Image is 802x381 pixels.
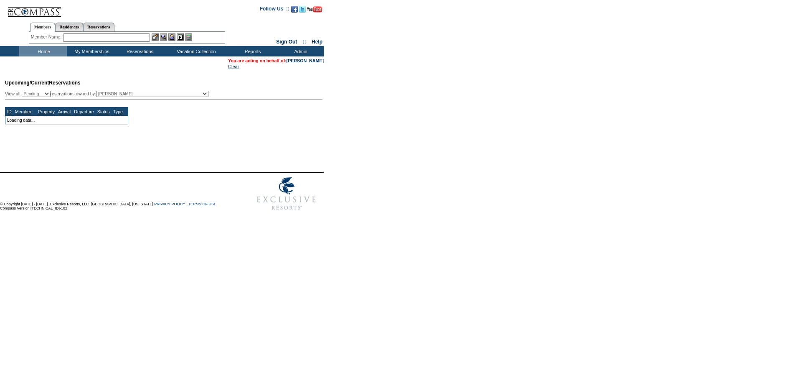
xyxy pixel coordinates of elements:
a: Residences [55,23,83,31]
a: Become our fan on Facebook [291,8,298,13]
img: Follow us on Twitter [299,6,306,13]
a: Sign Out [276,39,297,45]
a: Subscribe to our YouTube Channel [307,8,322,13]
a: Departure [74,109,94,114]
a: Reservations [83,23,114,31]
a: TERMS OF USE [188,202,217,206]
a: Type [113,109,123,114]
td: Reports [228,46,276,56]
a: Clear [228,64,239,69]
td: Home [19,46,67,56]
a: Member [15,109,31,114]
img: Become our fan on Facebook [291,6,298,13]
a: Members [30,23,56,32]
div: View all: reservations owned by: [5,91,212,97]
span: Upcoming/Current [5,80,49,86]
td: Reservations [115,46,163,56]
td: Follow Us :: [260,5,289,15]
img: Exclusive Resorts [249,173,324,215]
img: Impersonate [168,33,175,41]
td: My Memberships [67,46,115,56]
span: Reservations [5,80,81,86]
img: Reservations [177,33,184,41]
a: Follow us on Twitter [299,8,306,13]
span: :: [303,39,306,45]
a: Help [312,39,322,45]
a: Property [38,109,55,114]
img: b_calculator.gif [185,33,192,41]
td: Admin [276,46,324,56]
td: Loading data... [5,116,128,124]
span: You are acting on behalf of: [228,58,324,63]
img: b_edit.gif [152,33,159,41]
img: View [160,33,167,41]
a: PRIVACY POLICY [154,202,185,206]
a: ID [7,109,12,114]
div: Member Name: [31,33,63,41]
a: Arrival [58,109,71,114]
td: Vacation Collection [163,46,228,56]
a: Status [97,109,110,114]
a: [PERSON_NAME] [287,58,324,63]
img: Subscribe to our YouTube Channel [307,6,322,13]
